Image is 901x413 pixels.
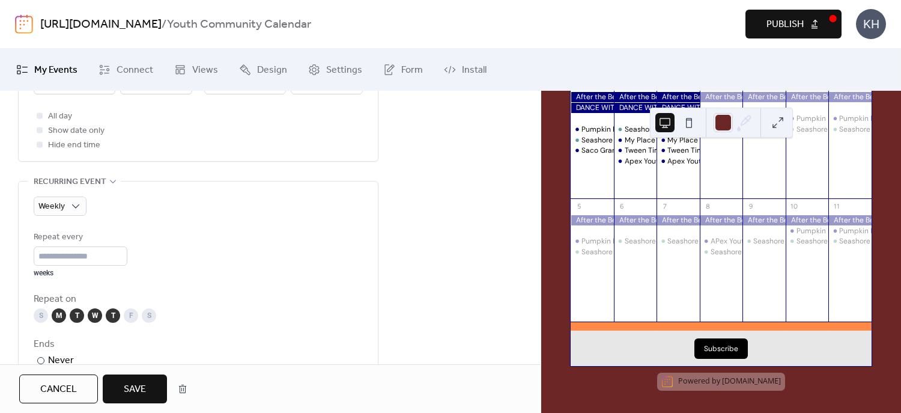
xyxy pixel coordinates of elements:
span: Install [462,63,487,78]
div: Seashore Trolley Museum [571,247,614,257]
span: Save [124,382,146,397]
b: Youth Community Calendar [167,13,311,36]
div: Seashore Trolley Museum [700,247,743,257]
div: After the Bell School Year Camp Program PreK-5th Grade (See URL for Registration) [700,92,743,102]
div: Never [48,353,74,368]
div: W [88,308,102,323]
div: Safe Sitter Babysitting Class (Registration Open) [700,103,743,113]
span: Show date only [48,124,105,138]
div: 8 [703,202,712,211]
div: 10 [789,202,798,211]
span: Recurring event [34,175,106,189]
span: Hide end time [48,138,100,153]
span: Connect [117,63,153,78]
div: Tween Time [625,145,665,156]
div: Pumpkin Patch Trolley [828,114,872,124]
div: APex Youth Connection Bike Bus [711,236,819,246]
a: [DOMAIN_NAME] [722,376,781,387]
span: Weekly [38,198,65,215]
b: / [162,13,167,36]
div: Tween Time [614,145,657,156]
img: logo [15,14,33,34]
div: Seashore Trolley Museum [571,135,614,145]
a: Views [165,54,227,86]
div: My Place Teen Center [657,135,700,145]
div: DANCE WITH ME (Free Trials and Open Registration) [614,103,657,113]
div: Seashore Trolley Museum [625,236,711,246]
span: Design [257,63,287,78]
div: After the Bell School Year Camp Program PreK-5th Grade (See URL for Registration) [742,215,786,225]
div: Safe Sitter Babysitting Class (Registration Open) [828,103,872,113]
a: Connect [89,54,162,86]
div: Seashore Trolley Museum [828,124,872,135]
div: Safe Sitter Babysitting Class (Registration Open) [657,226,700,236]
div: Seashore Trolley Museum [657,236,700,246]
div: F [124,308,138,323]
div: Ends [34,337,360,352]
div: Apex Youth Connection & Open Bike Shop [667,156,810,167]
div: 9 [746,202,755,211]
div: Pumpkin Patch Trolley [571,124,614,135]
a: Form [374,54,432,86]
span: Views [192,63,218,78]
div: My Place Teen Center [625,135,699,145]
div: Safe Sitter Babysitting Class (Registration Open) [742,103,786,113]
div: KH [856,9,886,39]
div: Seashore Trolley Museum [581,247,667,257]
div: Safe Sitter Babysitting Class (Registration Open) [614,114,657,124]
span: Cancel [40,382,77,397]
button: Cancel [19,375,98,403]
div: Safe Sitter Babysitting Class (Registration Open) [742,226,786,236]
div: Seashore Trolley Museum [625,124,711,135]
button: Save [103,375,167,403]
div: After the Bell School Year Camp Program PreK-5th Grade (See URL for Registration) [614,215,657,225]
span: All day [48,109,72,124]
div: 5 [574,202,583,211]
a: Design [230,54,296,86]
span: Publish [766,17,804,32]
div: Repeat on [34,292,360,307]
div: Apex Youth Connection & Open Bike Shop [657,156,700,167]
div: Pumpkin Patch Trolley [828,226,872,236]
div: Repeat every [34,230,125,245]
div: 11 [832,202,841,211]
button: Publish [745,10,842,38]
div: Pumpkin Patch Trolley [786,226,829,236]
div: Safe Sitter Babysitting Class (Registration Open) [700,226,743,236]
div: Safe Sitter Babysitting Class (Registration Open) [786,103,829,113]
div: After the Bell School Year Camp Program PreK-5th Grade (See URL for Registration) [786,215,829,225]
button: Subscribe [694,338,748,359]
div: Pumpkin Patch Trolley [571,236,614,246]
a: [URL][DOMAIN_NAME] [40,13,162,36]
div: DANCE WITH ME (Free Trials and Open Registration) [657,103,700,113]
a: My Events [7,54,86,86]
div: 7 [660,202,669,211]
div: After the Bell School Year Camp Program PreK-5th Grade (See URL for Registration) [742,92,786,102]
div: Seashore Trolley Museum [796,124,882,135]
div: Saco Grange 53 Clothing Closet [571,145,614,156]
div: Seashore Trolley Museum [614,236,657,246]
a: Settings [299,54,371,86]
div: Pumpkin Patch Trolley [796,114,872,124]
div: Seashore Trolley Museum [753,236,839,246]
div: Tween Time [667,145,708,156]
div: After the Bell School Year Camp Program PreK-5th Grade (See URL for Registration) [700,215,743,225]
div: Seashore Trolley Museum [667,236,753,246]
div: Safe Sitter Babysitting Class (Registration Open) [571,226,614,236]
div: After the Bell School Year Camp Program PreK-5th Grade (See URL for Registration) [657,215,700,225]
div: Pumpkin Patch Trolley [581,124,657,135]
div: 6 [617,202,626,211]
div: Seashore Trolley Museum [711,247,796,257]
div: T [106,308,120,323]
div: Apex Youth Connection & Open Bike Shop [625,156,767,167]
div: Powered by [678,376,781,387]
div: S [34,308,48,323]
div: After the Bell School Year Camp Program PreK-5th Grade (See URL for Registration) [614,92,657,102]
div: Pumpkin Patch Trolley [786,114,829,124]
div: After the Bell School Year Camp Program PreK-5th Grade (See URL for Registration) [828,92,872,102]
div: My Place Teen Center [667,135,741,145]
span: My Events [34,63,77,78]
div: APex Youth Connection Bike Bus [700,236,743,246]
div: Apex Youth Connection & Open Bike Shop [614,156,657,167]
